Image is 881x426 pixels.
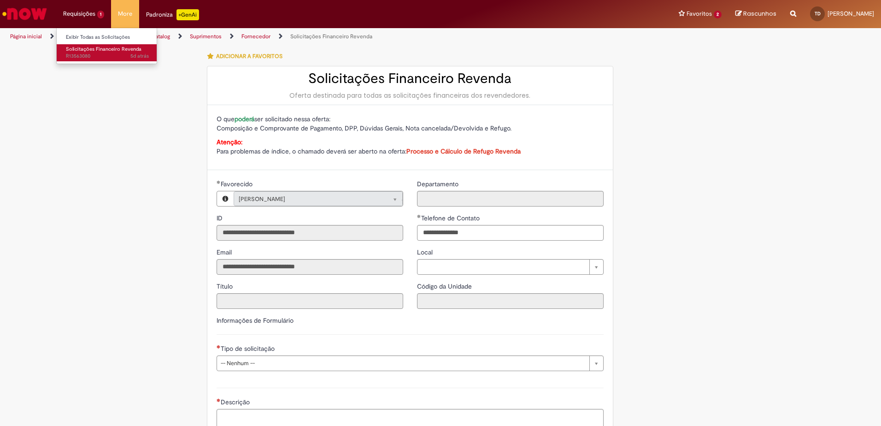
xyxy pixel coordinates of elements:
[176,9,199,20] p: +GenAi
[66,53,149,60] span: R13563080
[217,213,224,223] label: Somente leitura - ID
[417,282,474,291] label: Somente leitura - Código da Unidade
[406,147,521,155] a: Processo e Cálculo de Refugo Revenda
[217,180,221,184] span: Obrigatório Preenchido
[239,192,379,207] span: [PERSON_NAME]
[217,225,403,241] input: ID
[417,282,474,290] span: Somente leitura - Código da Unidade
[217,293,403,309] input: Título
[417,259,604,275] a: Limpar campo Local
[217,137,604,156] p: Para problemas de índice, o chamado deverá ser aberto na oferta:
[417,214,421,218] span: Obrigatório Preenchido
[146,9,199,20] div: Padroniza
[714,11,722,18] span: 2
[687,9,712,18] span: Favoritos
[417,179,460,189] label: Somente leitura - Departamento
[221,180,254,188] span: Necessários - Favorecido
[118,9,132,18] span: More
[417,225,604,241] input: Telefone de Contato
[217,345,221,349] span: Necessários
[217,248,234,257] label: Somente leitura - Email
[735,10,776,18] a: Rascunhos
[217,282,235,290] span: Somente leitura - Título
[216,53,282,60] span: Adicionar a Favoritos
[217,398,221,402] span: Necessários
[190,33,222,40] a: Suprimentos
[217,191,234,206] button: Favorecido, Visualizar este registro Thiago Luiz Thomé Dill
[221,344,276,353] span: Tipo de solicitação
[217,248,234,256] span: Somente leitura - Email
[417,248,435,256] span: Local
[241,33,270,40] a: Fornecedor
[217,91,604,100] div: Oferta destinada para todas as solicitações financeiras dos revendedores.
[421,214,482,222] span: Telefone de Contato
[1,5,48,23] img: ServiceNow
[217,316,294,325] label: Informações de Formulário
[743,9,776,18] span: Rascunhos
[57,44,158,61] a: Aberto R13563080 : Solicitações Financeiro Revenda
[234,191,403,206] a: [PERSON_NAME]Limpar campo Favorecido
[130,53,149,59] time: 24/09/2025 12:52:20
[828,10,874,18] span: [PERSON_NAME]
[7,28,581,45] ul: Trilhas de página
[221,356,585,371] span: -- Nenhum --
[815,11,821,17] span: TD
[217,114,604,133] p: O que ser solicitado nessa oferta: Composição e Comprovante de Pagamento, DPP, Dúvidas Gerais, No...
[130,53,149,59] span: 5d atrás
[417,180,460,188] span: Somente leitura - Departamento
[217,259,403,275] input: Email
[417,293,604,309] input: Código da Unidade
[417,191,604,207] input: Departamento
[217,214,224,222] span: Somente leitura - ID
[217,138,242,146] strong: Atenção:
[10,33,42,40] a: Página inicial
[97,11,104,18] span: 1
[217,179,254,189] label: Somente leitura - Necessários - Favorecido
[290,33,372,40] a: Solicitações Financeiro Revenda
[217,282,235,291] label: Somente leitura - Título
[63,9,95,18] span: Requisições
[235,115,254,123] strong: poderá
[56,28,157,64] ul: Requisições
[66,46,141,53] span: Solicitações Financeiro Revenda
[207,47,288,66] button: Adicionar a Favoritos
[221,398,252,406] span: Descrição
[217,71,604,86] h2: Solicitações Financeiro Revenda
[57,32,158,42] a: Exibir Todas as Solicitações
